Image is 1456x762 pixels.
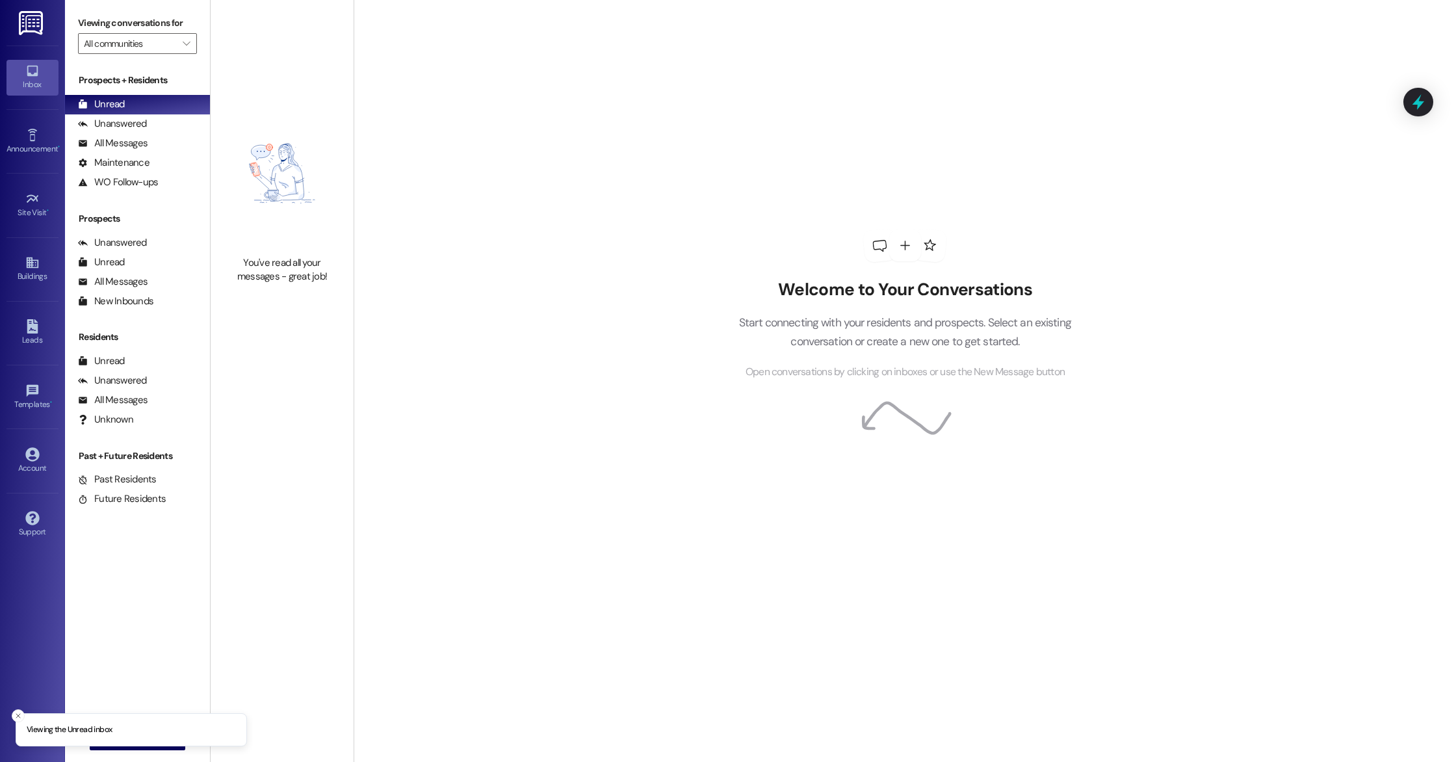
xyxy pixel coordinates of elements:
div: New Inbounds [78,295,153,308]
div: Maintenance [78,156,149,170]
div: Unanswered [78,374,147,388]
input: All communities [84,33,176,54]
button: Close toast [12,709,25,722]
div: Prospects + Residents [65,73,210,87]
a: Templates • [6,380,58,415]
p: Start connecting with your residents and prospects. Select an existing conversation or create a n... [719,313,1091,350]
a: Support [6,507,58,542]
div: Unread [78,98,125,111]
div: Unanswered [78,117,147,131]
div: Unread [78,354,125,368]
img: ResiDesk Logo [19,11,45,35]
div: All Messages [78,275,148,289]
a: Account [6,443,58,479]
div: All Messages [78,137,148,150]
div: Unread [78,256,125,269]
label: Viewing conversations for [78,13,197,33]
i:  [183,38,190,49]
p: Viewing the Unread inbox [27,724,112,736]
div: Residents [65,330,210,344]
span: Open conversations by clicking on inboxes or use the New Message button [746,364,1065,380]
img: empty-state [225,97,339,249]
div: Future Residents [78,492,166,506]
a: Buildings [6,252,58,287]
a: Site Visit • [6,188,58,223]
span: • [47,206,49,215]
div: All Messages [78,393,148,407]
a: Inbox [6,60,58,95]
a: Leads [6,315,58,350]
div: Past + Future Residents [65,449,210,463]
div: Unknown [78,413,133,427]
div: Past Residents [78,473,157,486]
div: WO Follow-ups [78,176,158,189]
h2: Welcome to Your Conversations [719,280,1091,300]
div: Prospects [65,212,210,226]
span: • [58,142,60,151]
div: You've read all your messages - great job! [225,256,339,284]
div: Unanswered [78,236,147,250]
span: • [50,398,52,407]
